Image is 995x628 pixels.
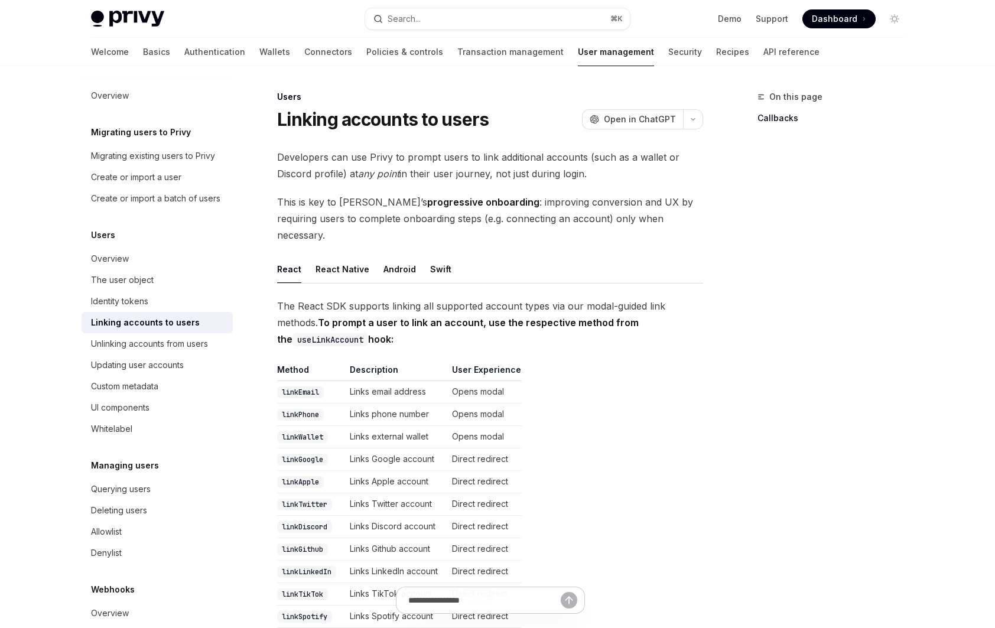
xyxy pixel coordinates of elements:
td: Direct redirect [447,448,522,471]
strong: progressive onboarding [427,196,539,208]
div: Overview [91,89,129,103]
a: Allowlist [82,521,233,542]
td: Direct redirect [447,471,522,493]
span: Open in ChatGPT [604,113,676,125]
code: linkEmail [277,386,324,398]
a: Create or import a user [82,167,233,188]
td: Links email address [345,381,447,404]
td: Links Twitter account [345,493,447,516]
div: Overview [91,252,129,266]
td: Links Google account [345,448,447,471]
span: On this page [769,90,822,104]
th: Method [277,364,345,381]
a: Overview [82,85,233,106]
div: React [277,255,301,283]
a: Create or import a batch of users [82,188,233,209]
h5: Users [91,228,115,242]
div: Overview [91,606,129,620]
td: Direct redirect [447,493,522,516]
a: Querying users [82,479,233,500]
h5: Migrating users to Privy [91,125,191,139]
th: Description [345,364,447,381]
td: Links Github account [345,538,447,561]
td: Links external wallet [345,426,447,448]
td: Links Discord account [345,516,447,538]
th: User Experience [447,364,522,381]
a: Migrating existing users to Privy [82,145,233,167]
code: linkGoogle [277,454,328,466]
code: linkTwitter [277,499,332,510]
td: Links LinkedIn account [345,561,447,583]
a: Transaction management [457,38,564,66]
td: Direct redirect [447,583,522,606]
a: Identity tokens [82,291,233,312]
a: Support [756,13,788,25]
a: Recipes [716,38,749,66]
input: Ask a question... [408,587,561,613]
a: The user object [82,269,233,291]
div: React Native [316,255,369,283]
td: Direct redirect [447,516,522,538]
td: Opens modal [447,404,522,426]
code: linkPhone [277,409,324,421]
td: Direct redirect [447,561,522,583]
a: API reference [763,38,820,66]
em: any point [358,168,399,180]
td: Links TikTok account [345,583,447,606]
div: Whitelabel [91,422,132,436]
div: Updating user accounts [91,358,184,372]
div: Migrating existing users to Privy [91,149,215,163]
div: Allowlist [91,525,122,539]
a: Policies & controls [366,38,443,66]
a: UI components [82,397,233,418]
td: Opens modal [447,426,522,448]
strong: To prompt a user to link an account, use the respective method from the hook: [277,317,639,345]
div: The user object [91,273,154,287]
a: Custom metadata [82,376,233,397]
a: Denylist [82,542,233,564]
div: Unlinking accounts from users [91,337,208,351]
code: linkGithub [277,544,328,555]
td: Opens modal [447,381,522,404]
td: Links Apple account [345,471,447,493]
span: The React SDK supports linking all supported account types via our modal-guided link methods. [277,298,703,347]
h5: Webhooks [91,583,135,597]
span: This is key to [PERSON_NAME]’s : improving conversion and UX by requiring users to complete onboa... [277,194,703,243]
div: Identity tokens [91,294,148,308]
a: Whitelabel [82,418,233,440]
button: Toggle dark mode [885,9,904,28]
a: Overview [82,603,233,624]
a: Callbacks [757,109,913,128]
img: light logo [91,11,164,27]
code: linkApple [277,476,324,488]
a: Connectors [304,38,352,66]
div: Swift [430,255,451,283]
div: Denylist [91,546,122,560]
div: Deleting users [91,503,147,518]
a: Basics [143,38,170,66]
button: Send message [561,592,577,609]
a: Security [668,38,702,66]
h5: Managing users [91,458,159,473]
div: Create or import a batch of users [91,191,220,206]
td: Direct redirect [447,538,522,561]
a: Dashboard [802,9,876,28]
a: Overview [82,248,233,269]
a: Welcome [91,38,129,66]
a: Deleting users [82,500,233,521]
a: Updating user accounts [82,354,233,376]
div: Users [277,91,703,103]
div: Android [383,255,416,283]
code: linkWallet [277,431,328,443]
a: Authentication [184,38,245,66]
code: linkLinkedIn [277,566,336,578]
div: Custom metadata [91,379,158,393]
button: Open in ChatGPT [582,109,683,129]
div: Querying users [91,482,151,496]
div: Create or import a user [91,170,181,184]
a: Linking accounts to users [82,312,233,333]
h1: Linking accounts to users [277,109,489,130]
span: Developers can use Privy to prompt users to link additional accounts (such as a wallet or Discord... [277,149,703,182]
span: ⌘ K [610,14,623,24]
td: Links phone number [345,404,447,426]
